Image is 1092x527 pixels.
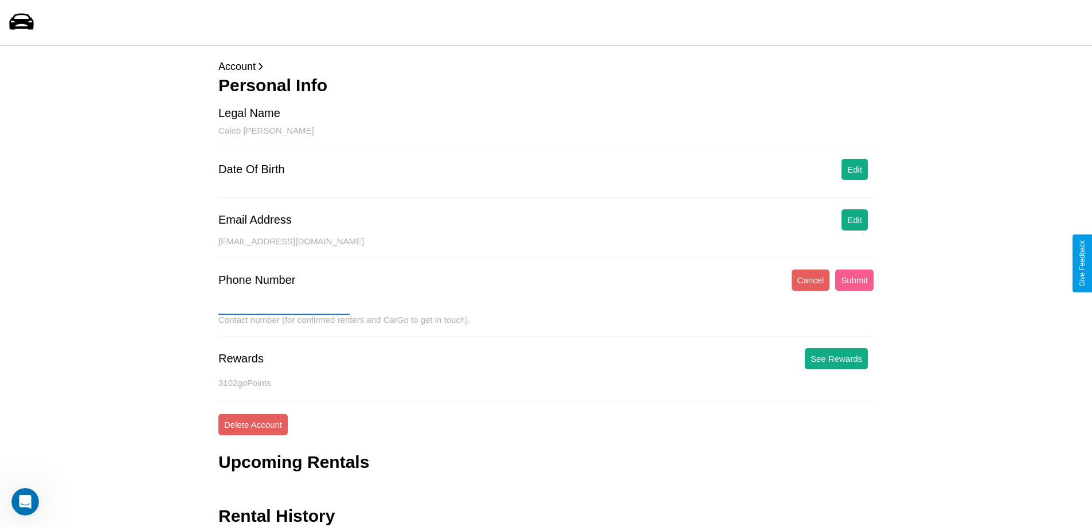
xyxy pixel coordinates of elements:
[218,126,874,147] div: Caleb [PERSON_NAME]
[218,274,296,287] div: Phone Number
[218,375,874,391] p: 3102 goPoints
[218,452,369,472] h3: Upcoming Rentals
[792,270,830,291] button: Cancel
[805,348,868,369] button: See Rewards
[218,506,335,526] h3: Rental History
[218,163,285,176] div: Date Of Birth
[218,76,874,95] h3: Personal Info
[841,209,868,231] button: Edit
[218,414,288,435] button: Delete Account
[218,352,264,365] div: Rewards
[218,107,280,120] div: Legal Name
[218,213,292,227] div: Email Address
[11,488,39,516] iframe: Intercom live chat
[218,57,874,76] p: Account
[841,159,868,180] button: Edit
[218,236,874,258] div: [EMAIL_ADDRESS][DOMAIN_NAME]
[835,270,874,291] button: Submit
[1078,240,1086,287] div: Give Feedback
[218,315,874,337] div: Contact number (for confirmed renters and CarGo to get in touch).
